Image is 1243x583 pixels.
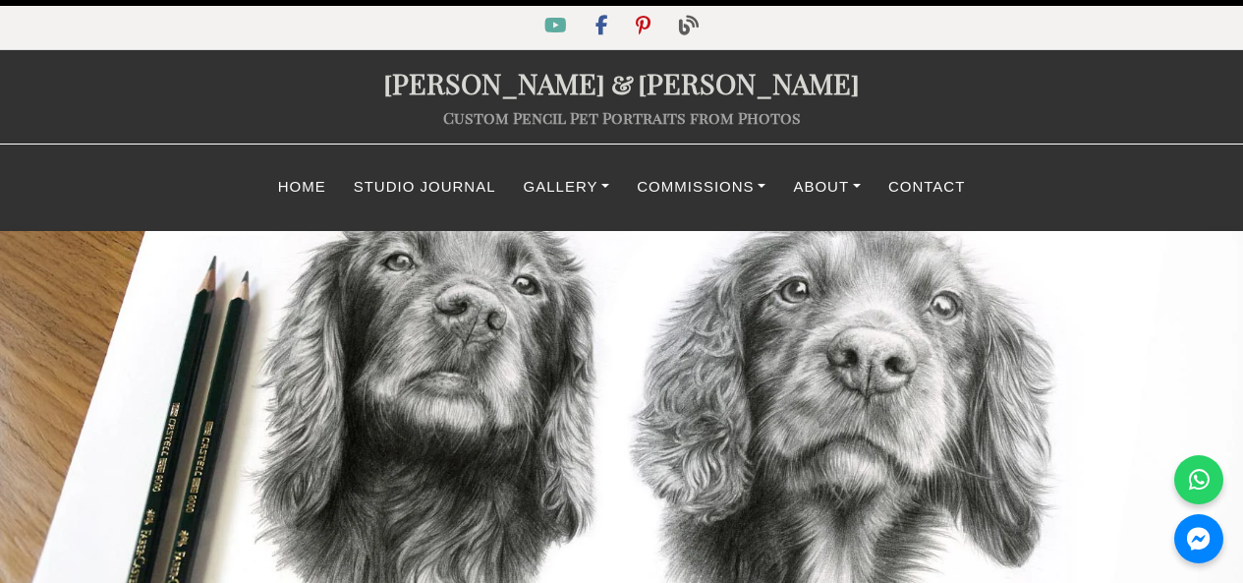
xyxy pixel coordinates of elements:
a: Blog [667,19,710,35]
a: Contact [875,168,979,206]
a: [PERSON_NAME]&[PERSON_NAME] [383,64,860,101]
a: Commissions [623,168,779,206]
a: WhatsApp [1174,455,1223,504]
a: Facebook [584,19,624,35]
a: Messenger [1174,514,1223,563]
a: Studio Journal [340,168,510,206]
a: Home [264,168,340,206]
a: About [779,168,875,206]
a: YouTube [533,19,583,35]
a: Custom Pencil Pet Portraits from Photos [443,107,801,128]
a: Gallery [510,168,624,206]
a: Pinterest [624,19,666,35]
span: & [605,64,638,101]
